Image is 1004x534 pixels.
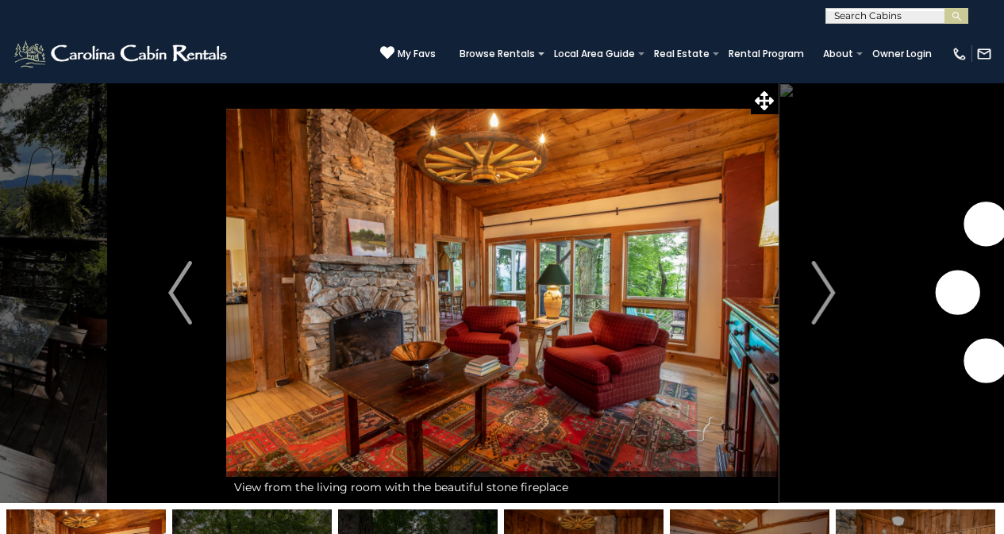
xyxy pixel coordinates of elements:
[226,471,779,503] div: View from the living room with the beautiful stone fireplace
[452,43,543,65] a: Browse Rentals
[168,261,192,325] img: arrow
[815,43,861,65] a: About
[135,83,226,503] button: Previous
[812,261,836,325] img: arrow
[380,45,436,62] a: My Favs
[721,43,812,65] a: Rental Program
[546,43,643,65] a: Local Area Guide
[398,47,436,61] span: My Favs
[864,43,940,65] a: Owner Login
[646,43,717,65] a: Real Estate
[952,46,967,62] img: phone-regular-white.png
[976,46,992,62] img: mail-regular-white.png
[12,38,232,70] img: White-1-2.png
[778,83,869,503] button: Next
